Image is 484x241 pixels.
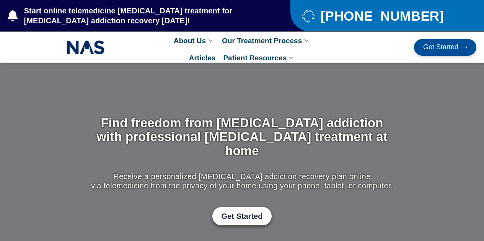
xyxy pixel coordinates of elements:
a: Patient Resources [219,49,299,66]
a: Our Treatment Process [218,32,314,49]
span: Get Started [423,44,458,51]
a: [PHONE_NUMBER] [302,9,465,23]
span: Get Started [222,212,263,221]
img: NAS_email_signature-removebg-preview.png [67,39,105,56]
a: Get Started [212,207,272,225]
p: Receive a personalized [MEDICAL_DATA] addiction recovery plan online via telemedicine from the pr... [89,172,395,190]
h1: Find freedom from [MEDICAL_DATA] addiction with professional [MEDICAL_DATA] treatment at home [89,116,395,158]
a: Articles [185,49,220,66]
span: [PHONE_NUMBER] [319,11,444,21]
div: Get Started with Suboxone Treatment by filling-out this new patient packet form [89,207,395,225]
a: Get Started [414,39,476,56]
span: Start online telemedicine [MEDICAL_DATA] treatment for [MEDICAL_DATA] addiction recovery [DATE]! [22,6,260,26]
a: About Us [170,32,218,49]
a: Start online telemedicine [MEDICAL_DATA] treatment for [MEDICAL_DATA] addiction recovery [DATE]! [8,6,260,26]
